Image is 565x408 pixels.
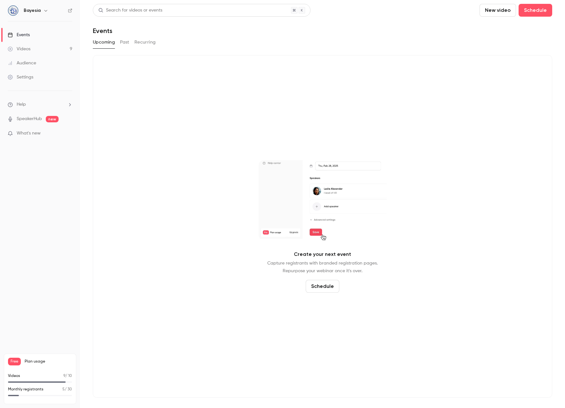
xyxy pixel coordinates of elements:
[294,250,351,258] p: Create your next event
[17,116,42,122] a: SpeakerHub
[25,359,72,364] span: Plan usage
[8,32,30,38] div: Events
[62,388,65,391] span: 5
[63,373,72,379] p: / 10
[8,373,20,379] p: Videos
[8,101,72,108] li: help-dropdown-opener
[8,387,44,392] p: Monthly registrants
[8,74,33,80] div: Settings
[46,116,59,122] span: new
[8,60,36,66] div: Audience
[24,7,41,14] h6: Bayesia
[267,259,378,275] p: Capture registrants with branded registration pages. Repurpose your webinar once it's over.
[63,374,65,378] span: 9
[98,7,162,14] div: Search for videos or events
[519,4,552,17] button: Schedule
[306,280,339,293] button: Schedule
[17,101,26,108] span: Help
[17,130,41,137] span: What's new
[62,387,72,392] p: / 30
[8,358,21,365] span: Free
[93,37,115,47] button: Upcoming
[480,4,516,17] button: New video
[65,131,72,136] iframe: Noticeable Trigger
[93,27,112,35] h1: Events
[8,5,18,16] img: Bayesia
[8,46,30,52] div: Videos
[120,37,129,47] button: Past
[134,37,156,47] button: Recurring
